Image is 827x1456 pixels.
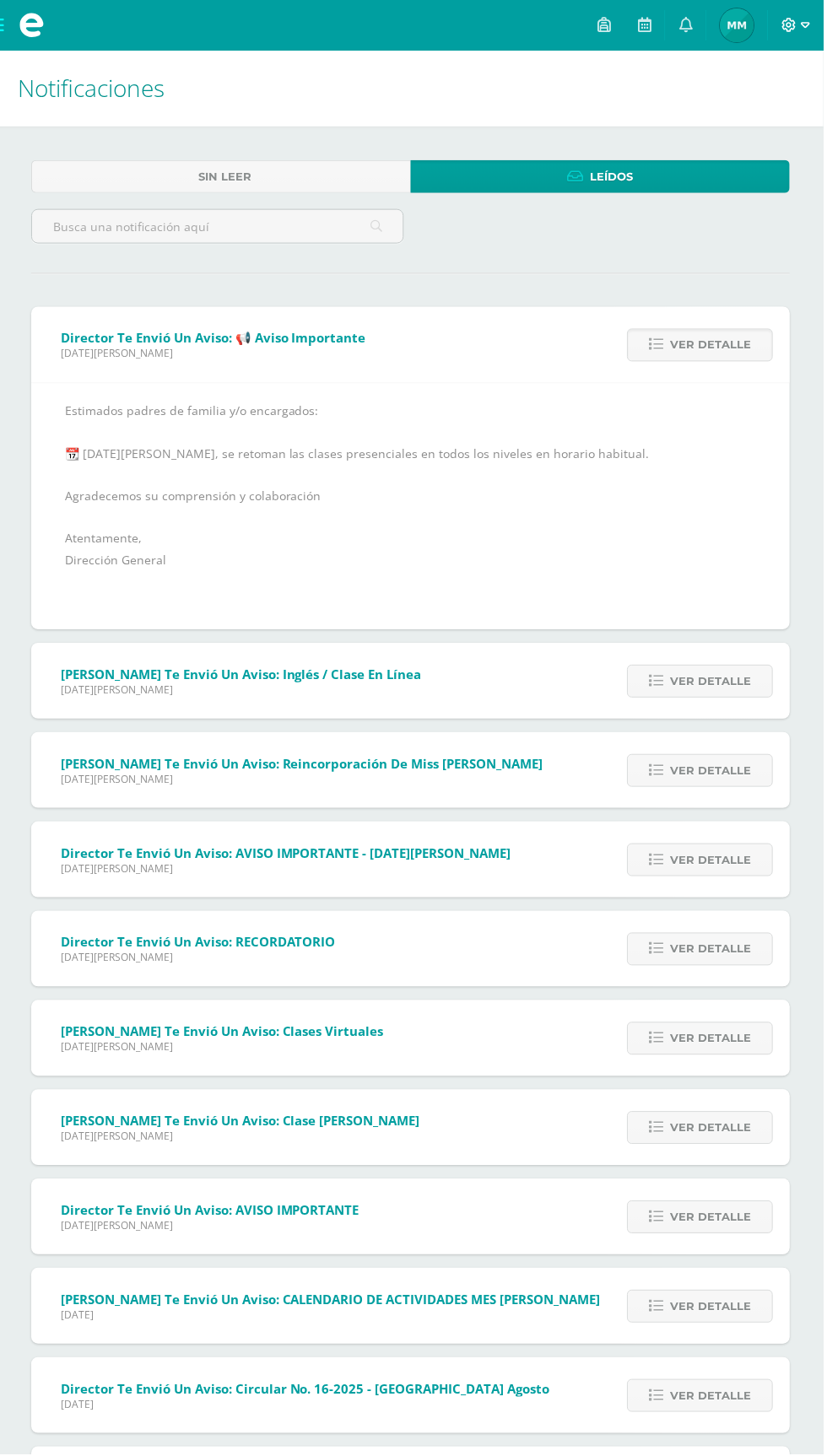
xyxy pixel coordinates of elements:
span: [DATE] [63,1309,603,1324]
span: [PERSON_NAME] te envió un aviso: Reincorporación de Miss [PERSON_NAME] [63,756,546,773]
input: Busca una notificación aquí [35,210,406,243]
span: Director te envió un aviso: AVISO IMPORTANTE [63,1203,362,1220]
span: [PERSON_NAME] te envió un aviso: Clases Virtuales [63,1024,386,1041]
span: Director te envió un aviso: AVISO IMPORTANTE - [DATE][PERSON_NAME] [63,845,514,862]
div: Estimados padres de familia y/o encargados: 📆 [DATE][PERSON_NAME], se retoman las clases presenci... [68,401,759,613]
span: [DATE] [63,1399,553,1413]
span: Leídos [593,161,636,192]
span: [DATE][PERSON_NAME] [63,862,514,876]
span: [PERSON_NAME] te envió un aviso: Clase [PERSON_NAME] [63,1114,423,1130]
img: 996a681d997679c1571cd8e635669bbb.png [723,8,757,42]
a: Sin leer [34,160,413,193]
span: Ver detalle [673,935,754,966]
span: Ver detalle [673,845,754,876]
span: [DATE][PERSON_NAME] [63,347,369,361]
span: [DATE][PERSON_NAME] [63,1041,386,1055]
span: Ver detalle [673,330,754,361]
span: Ver detalle [673,1292,754,1324]
span: Director te envió un aviso: 📢 Aviso Importante [63,330,369,347]
span: Ver detalle [673,756,754,787]
span: [DATE][PERSON_NAME] [63,773,546,787]
span: Ver detalle [673,666,754,698]
a: Leídos [413,160,793,193]
span: [DATE][PERSON_NAME] [63,683,424,698]
span: Notificaciones [20,72,167,104]
span: [DATE][PERSON_NAME] [63,1220,362,1234]
span: Ver detalle [673,1203,754,1234]
span: Ver detalle [673,1114,754,1145]
span: [DATE][PERSON_NAME] [63,1130,423,1145]
span: Ver detalle [673,1024,754,1055]
span: Ver detalle [673,1382,754,1413]
span: [PERSON_NAME] te envió un aviso: CALENDARIO DE ACTIVIDADES MES [PERSON_NAME] [63,1292,603,1309]
span: Director te envió un aviso: Circular No. 16-2025 - [GEOGRAPHIC_DATA] agosto [63,1382,553,1399]
span: Sin leer [201,161,254,192]
span: Director te envió un aviso: RECORDATORIO [63,935,338,952]
span: [PERSON_NAME] te envió un aviso: Inglés / Clase en Línea [63,666,424,683]
span: [DATE][PERSON_NAME] [63,952,338,966]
